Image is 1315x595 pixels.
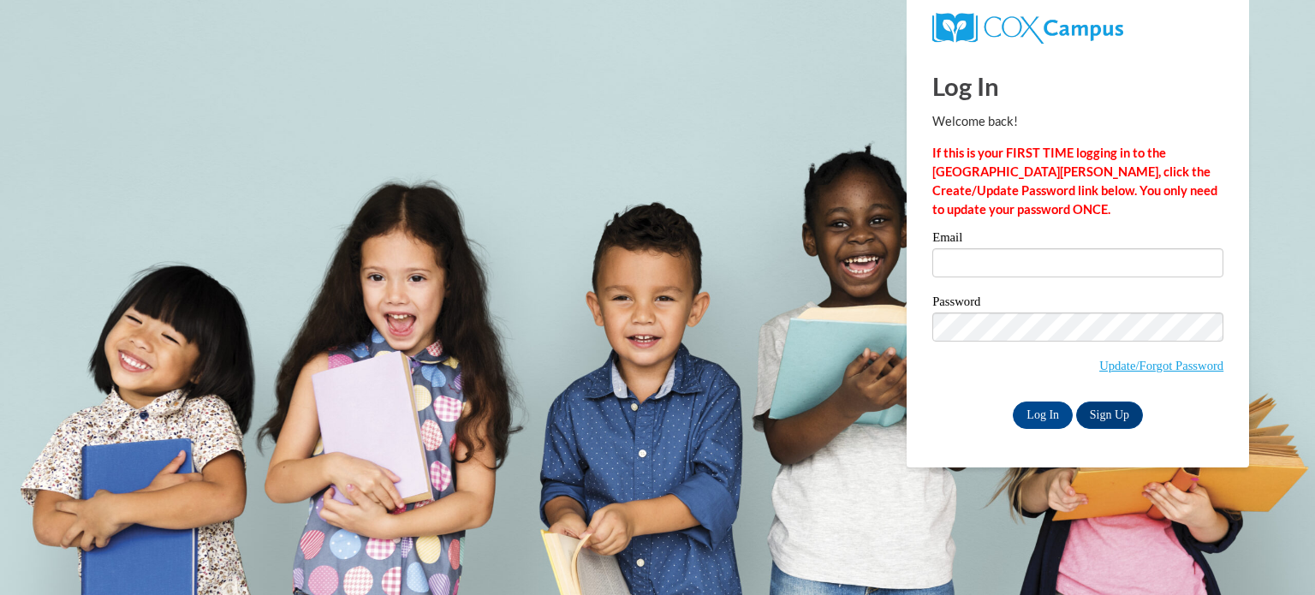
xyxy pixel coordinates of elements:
[1099,359,1223,372] a: Update/Forgot Password
[932,112,1223,131] p: Welcome back!
[1076,402,1143,429] a: Sign Up
[932,295,1223,312] label: Password
[932,20,1123,34] a: COX Campus
[1013,402,1073,429] input: Log In
[932,231,1223,248] label: Email
[932,68,1223,104] h1: Log In
[932,13,1123,44] img: COX Campus
[932,146,1217,217] strong: If this is your FIRST TIME logging in to the [GEOGRAPHIC_DATA][PERSON_NAME], click the Create/Upd...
